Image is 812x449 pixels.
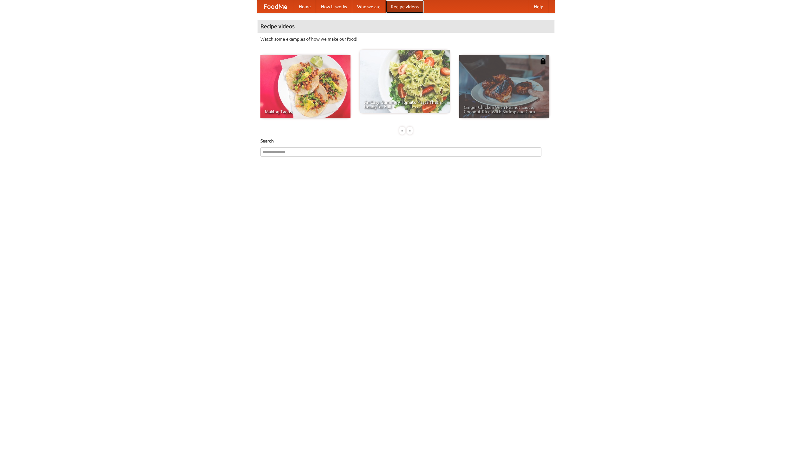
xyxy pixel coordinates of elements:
div: » [407,127,413,135]
a: Help [529,0,548,13]
div: « [399,127,405,135]
img: 483408.png [540,58,546,64]
h5: Search [260,138,552,144]
span: An Easy, Summery Tomato Pasta That's Ready for Fall [364,100,445,109]
a: FoodMe [257,0,294,13]
a: Recipe videos [386,0,424,13]
a: An Easy, Summery Tomato Pasta That's Ready for Fall [360,50,450,113]
a: Who we are [352,0,386,13]
p: Watch some examples of how we make our food! [260,36,552,42]
a: Making Tacos [260,55,350,118]
a: How it works [316,0,352,13]
h4: Recipe videos [257,20,555,33]
span: Making Tacos [265,109,346,114]
a: Home [294,0,316,13]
